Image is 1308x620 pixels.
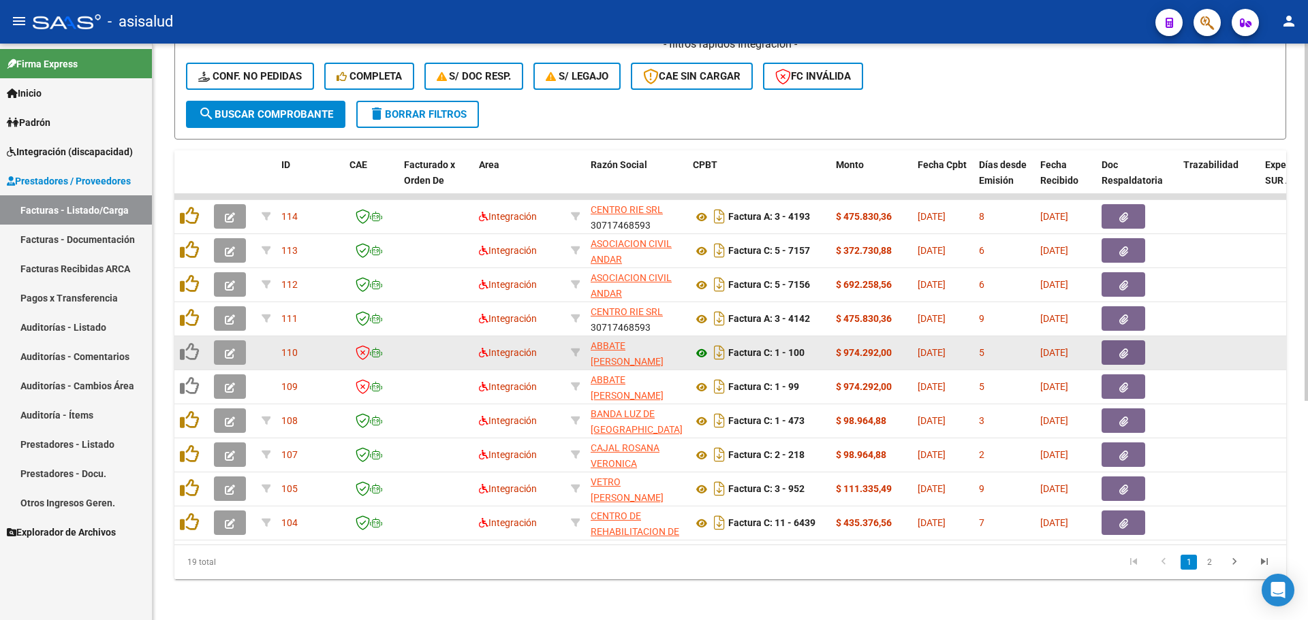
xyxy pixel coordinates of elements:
span: CAE [349,159,367,170]
span: Integración [479,415,537,426]
button: CAE SIN CARGAR [631,63,753,90]
strong: Factura C: 5 - 7156 [728,280,810,291]
strong: $ 475.830,36 [836,313,892,324]
span: [DATE] [1040,449,1068,460]
span: [DATE] [918,313,946,324]
i: Descargar documento [711,512,728,534]
strong: $ 692.258,56 [836,279,892,290]
span: ASOCIACION CIVIL ANDAR [591,238,672,265]
span: Integración (discapacidad) [7,144,133,159]
h4: - filtros rápidos Integración - [186,37,1275,52]
button: S/ Doc Resp. [424,63,524,90]
span: Trazabilidad [1183,159,1239,170]
span: 114 [281,211,298,222]
i: Descargar documento [711,444,728,466]
span: ID [281,159,290,170]
span: Borrar Filtros [369,108,467,120]
span: [DATE] [1040,279,1068,290]
span: Integración [479,245,537,256]
span: [DATE] [918,517,946,528]
a: go to previous page [1151,555,1177,570]
span: Area [479,159,499,170]
mat-icon: person [1281,13,1297,29]
i: Descargar documento [711,342,728,363]
i: Descargar documento [711,478,728,500]
strong: Factura C: 1 - 100 [728,348,805,359]
span: 8 [979,211,984,222]
span: CENTRO RIE SRL [591,204,663,215]
span: 9 [979,483,984,494]
datatable-header-cell: ID [276,150,344,210]
strong: Factura C: 11 - 6439 [728,518,815,529]
span: 109 [281,381,298,392]
datatable-header-cell: Días desde Emisión [974,150,1035,210]
span: 111 [281,313,298,324]
datatable-header-cell: Fecha Cpbt [912,150,974,210]
datatable-header-cell: Area [473,150,565,210]
span: Conf. no pedidas [198,70,302,82]
strong: $ 475.830,36 [836,211,892,222]
span: Integración [479,313,537,324]
div: 30717468593 [591,202,682,231]
div: 20337801774 [591,338,682,367]
span: Doc Respaldatoria [1102,159,1163,186]
span: 7 [979,517,984,528]
span: CAE SIN CARGAR [643,70,741,82]
span: ABBATE [PERSON_NAME] [591,374,664,401]
span: [DATE] [918,347,946,358]
span: Razón Social [591,159,647,170]
span: Integración [479,381,537,392]
span: Días desde Emisión [979,159,1027,186]
a: go to first page [1121,555,1147,570]
i: Descargar documento [711,274,728,295]
mat-icon: menu [11,13,27,29]
span: Prestadores / Proveedores [7,174,131,189]
datatable-header-cell: Trazabilidad [1178,150,1260,210]
span: [DATE] [918,415,946,426]
span: CENTRO RIE SRL [591,306,663,317]
span: - asisalud [108,7,173,37]
span: 104 [281,517,298,528]
span: Integración [479,279,537,290]
div: 30688640357 [591,270,682,299]
span: [DATE] [1040,381,1068,392]
strong: Factura C: 5 - 7157 [728,246,810,257]
span: 107 [281,449,298,460]
span: Explorador de Archivos [7,525,116,540]
i: Descargar documento [711,376,728,397]
span: CPBT [693,159,717,170]
i: Descargar documento [711,240,728,261]
span: Integración [479,347,537,358]
span: 113 [281,245,298,256]
i: Descargar documento [711,308,728,329]
button: Conf. no pedidas [186,63,314,90]
span: Padrón [7,115,50,130]
span: S/ Doc Resp. [437,70,512,82]
span: Firma Express [7,56,78,71]
li: page 1 [1179,551,1199,574]
div: 30688640357 [591,236,682,265]
div: Open Intercom Messenger [1262,574,1294,606]
span: Fecha Cpbt [918,159,967,170]
span: BANDA LUZ DE [GEOGRAPHIC_DATA] [591,408,683,435]
strong: Factura C: 3 - 952 [728,484,805,495]
span: ASOCIACION CIVIL ANDAR [591,272,672,299]
span: 110 [281,347,298,358]
span: Inicio [7,86,42,101]
span: Buscar Comprobante [198,108,333,120]
strong: Factura C: 1 - 473 [728,416,805,427]
span: S/ legajo [546,70,608,82]
span: 5 [979,347,984,358]
strong: Factura C: 2 - 218 [728,450,805,461]
span: [DATE] [918,449,946,460]
a: 2 [1201,555,1217,570]
span: 105 [281,483,298,494]
mat-icon: search [198,105,215,122]
strong: $ 974.292,00 [836,347,892,358]
span: 108 [281,415,298,426]
strong: Factura A: 3 - 4142 [728,314,810,325]
datatable-header-cell: CPBT [687,150,830,210]
span: Integración [479,449,537,460]
span: [DATE] [1040,483,1068,494]
span: [DATE] [1040,211,1068,222]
